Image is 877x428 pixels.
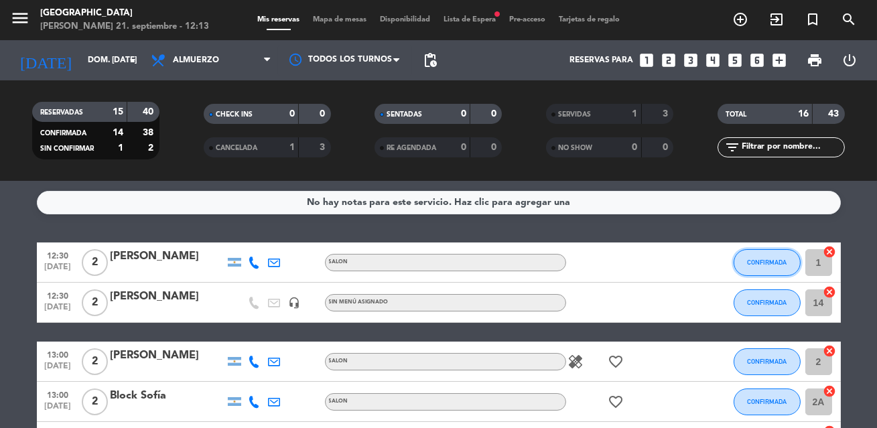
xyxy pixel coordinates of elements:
strong: 0 [491,143,499,152]
span: 12:30 [42,247,75,263]
strong: 2 [148,143,156,153]
span: Mapa de mesas [306,16,373,23]
span: [DATE] [42,402,75,417]
i: turned_in_not [805,11,821,27]
div: [PERSON_NAME] [111,347,224,364]
button: CONFIRMADA [734,388,801,415]
span: Mis reservas [251,16,306,23]
span: Disponibilidad [373,16,437,23]
i: looks_one [638,52,655,69]
i: looks_two [660,52,677,69]
span: CONFIRMADA [40,130,86,137]
span: SIN CONFIRMAR [40,145,94,152]
strong: 0 [663,143,671,152]
i: cancel [823,344,837,358]
strong: 1 [632,109,638,119]
span: Almuerzo [173,56,219,65]
i: looks_6 [748,52,766,69]
i: menu [10,8,30,28]
span: RESERVADAS [40,109,83,116]
strong: 16 [798,109,809,119]
strong: 0 [320,109,328,119]
span: RE AGENDADA [387,145,436,151]
div: LOG OUT [832,40,867,80]
span: CANCELADA [216,145,257,151]
i: looks_5 [726,52,744,69]
strong: 1 [118,143,123,153]
strong: 43 [829,109,842,119]
i: headset_mic [289,297,301,309]
strong: 0 [491,109,499,119]
span: SALON [329,259,348,265]
i: cancel [823,384,837,398]
span: CONFIRMADA [747,259,787,266]
span: 13:00 [42,386,75,402]
i: filter_list [724,139,740,155]
span: CHECK INS [216,111,253,118]
span: Lista de Espera [437,16,502,23]
span: pending_actions [422,52,438,68]
span: fiber_manual_record [493,10,501,18]
div: [PERSON_NAME] [111,248,224,265]
span: TOTAL [726,111,746,118]
i: favorite_border [608,354,624,370]
strong: 14 [113,128,123,137]
span: 2 [82,348,108,375]
span: Pre-acceso [502,16,552,23]
span: CONFIRMADA [747,299,787,306]
i: exit_to_app [768,11,785,27]
span: print [807,52,823,68]
strong: 0 [461,143,466,152]
button: menu [10,8,30,33]
span: SERVIDAS [558,111,591,118]
i: healing [568,354,584,370]
span: Sin menú asignado [329,299,389,305]
span: 12:30 [42,287,75,303]
i: favorite_border [608,394,624,410]
button: CONFIRMADA [734,289,801,316]
span: 2 [82,249,108,276]
span: [DATE] [42,303,75,318]
div: No hay notas para este servicio. Haz clic para agregar una [307,195,570,210]
strong: 15 [113,107,123,117]
input: Filtrar por nombre... [740,140,844,155]
i: cancel [823,245,837,259]
strong: 0 [632,143,638,152]
span: 2 [82,388,108,415]
div: [GEOGRAPHIC_DATA] [40,7,209,20]
button: CONFIRMADA [734,348,801,375]
strong: 38 [143,128,156,137]
i: arrow_drop_down [125,52,141,68]
span: CONFIRMADA [747,358,787,365]
i: looks_4 [704,52,722,69]
div: Block Sofía [111,387,224,405]
span: 2 [82,289,108,316]
span: 13:00 [42,346,75,362]
div: [PERSON_NAME] 21. septiembre - 12:13 [40,20,209,33]
i: cancel [823,285,837,299]
span: NO SHOW [558,145,592,151]
strong: 0 [289,109,295,119]
strong: 0 [461,109,466,119]
strong: 1 [289,143,295,152]
span: SENTADAS [387,111,422,118]
span: SALON [329,399,348,404]
strong: 3 [663,109,671,119]
span: Tarjetas de regalo [552,16,626,23]
span: CONFIRMADA [747,398,787,405]
i: [DATE] [10,46,81,75]
i: add_box [770,52,788,69]
span: Reservas para [569,56,633,65]
span: [DATE] [42,362,75,377]
strong: 40 [143,107,156,117]
i: looks_3 [682,52,699,69]
span: SALON [329,358,348,364]
i: search [841,11,857,27]
i: power_settings_new [841,52,858,68]
div: [PERSON_NAME] [111,288,224,305]
strong: 3 [320,143,328,152]
button: CONFIRMADA [734,249,801,276]
i: add_circle_outline [732,11,748,27]
span: [DATE] [42,263,75,278]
